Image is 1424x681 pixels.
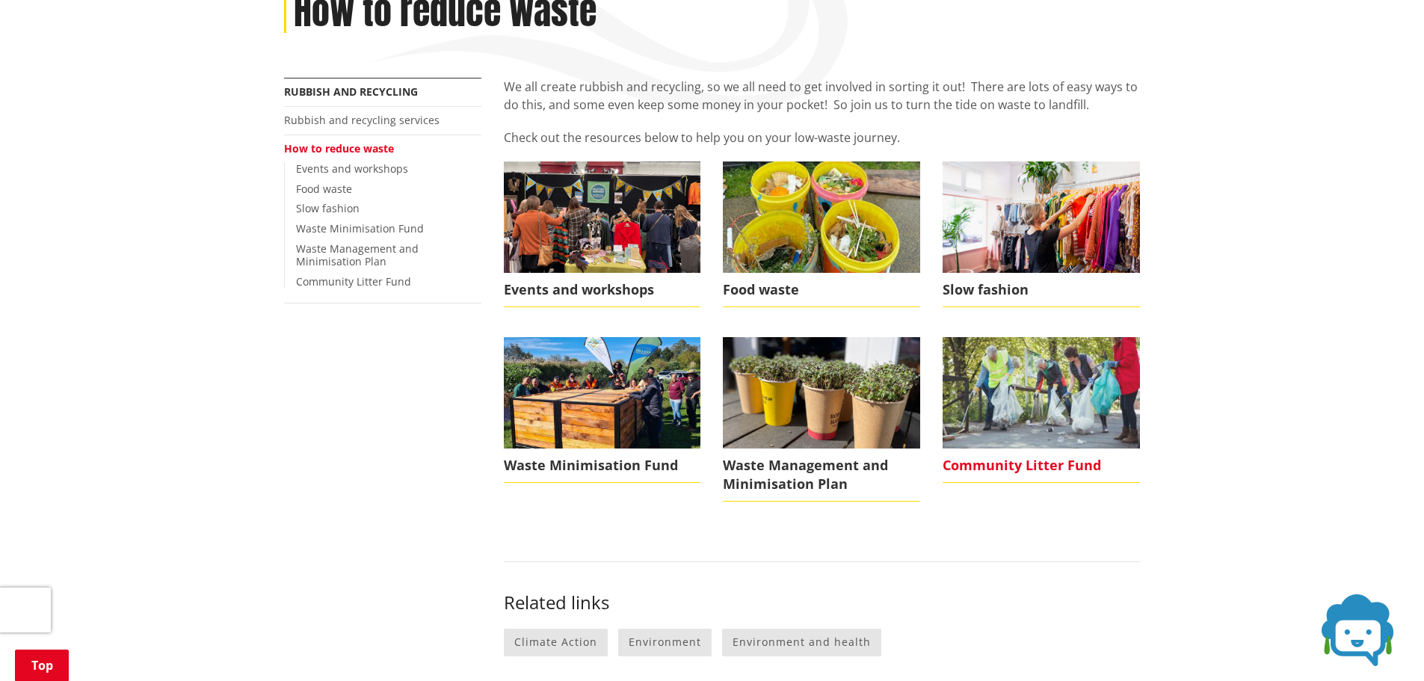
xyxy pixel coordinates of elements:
[943,161,1140,272] img: SEWtember
[284,141,394,155] a: How to reduce waste
[504,337,701,448] img: composthub2.tmb-e-1024-576
[296,221,424,235] a: Waste Minimisation Fund
[296,182,352,196] a: Food waste
[504,161,701,307] a: Events and workshops
[504,78,1141,114] p: We all create rubbish and recycling, so we all need to get involved in sorting it out! There are ...
[723,161,920,272] img: food waste
[723,337,920,502] a: Waste Management and Minimisation Plan
[504,161,701,272] img: Waste minimisation events and workshops
[15,650,69,681] a: Top
[943,337,1140,448] img: Litter Fund
[504,337,701,483] a: Waste Minimisation Fund
[284,84,418,99] a: Rubbish and recycling
[943,161,1140,307] a: Slow fashion
[296,274,411,289] a: Community Litter Fund
[504,629,608,656] a: Climate Action
[723,337,920,448] img: waste minimisation
[723,449,920,502] span: Waste Management and Minimisation Plan
[296,201,360,215] a: Slow fashion
[943,449,1140,483] span: Community Litter Fund
[723,161,920,307] a: Food waste
[504,592,1141,614] h3: Related links
[504,129,1141,147] p: Check out the resources below to help you on your low-waste journey.
[722,629,881,656] a: Environment and health
[943,337,1140,483] a: Community Litter Fund
[296,161,408,176] a: Events and workshops
[296,241,419,268] a: Waste Management and Minimisation Plan
[618,629,712,656] a: Environment
[723,273,920,307] span: Food waste
[504,449,701,483] span: Waste Minimisation Fund
[284,113,440,127] a: Rubbish and recycling services
[504,273,701,307] span: Events and workshops
[943,273,1140,307] span: Slow fashion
